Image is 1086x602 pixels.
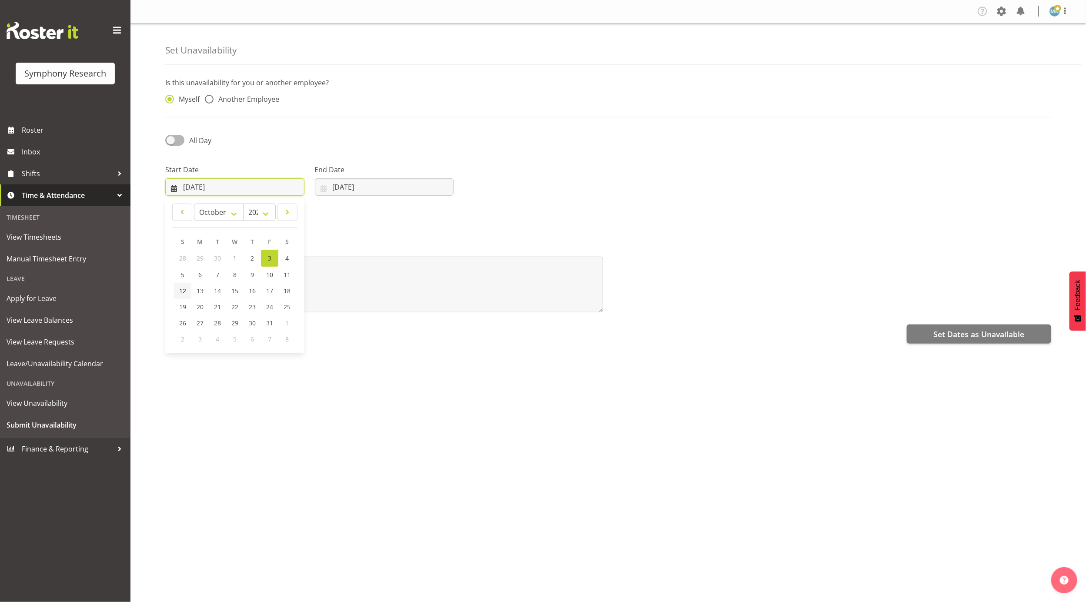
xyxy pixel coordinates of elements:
a: Apply for Leave [2,288,128,309]
a: 29 [226,315,244,331]
a: 27 [191,315,209,331]
span: 8 [233,271,237,279]
span: 30 [214,254,221,262]
a: 25 [278,299,296,315]
span: Myself [174,95,200,104]
a: 18 [278,283,296,299]
span: T [251,237,254,246]
span: 15 [231,287,238,295]
span: 4 [216,335,219,343]
a: 21 [209,299,226,315]
span: 8 [285,335,289,343]
span: 6 [251,335,254,343]
a: 3 [261,250,278,267]
a: Leave/Unavailability Calendar [2,353,128,375]
span: 6 [198,271,202,279]
a: View Unavailability [2,392,128,414]
span: View Leave Requests [7,335,124,348]
span: 22 [231,303,238,311]
span: 7 [216,271,219,279]
span: Another Employee [214,95,279,104]
a: 24 [261,299,278,315]
a: View Leave Requests [2,331,128,353]
a: 5 [174,267,191,283]
span: 14 [214,287,221,295]
span: 2 [181,335,184,343]
span: 9 [251,271,254,279]
span: S [181,237,184,246]
span: 21 [214,303,221,311]
button: Feedback - Show survey [1069,271,1086,331]
div: Unavailability [2,375,128,392]
span: 28 [179,254,186,262]
img: help-xxl-2.png [1060,576,1069,585]
span: 27 [197,319,204,327]
span: Inbox [22,145,126,158]
a: 13 [191,283,209,299]
span: 16 [249,287,256,295]
a: 10 [261,267,278,283]
img: marama-rihari1262.jpg [1049,6,1060,17]
span: 31 [266,319,273,327]
a: 6 [191,267,209,283]
span: View Leave Balances [7,314,124,327]
span: S [285,237,289,246]
a: Manual Timesheet Entry [2,248,128,270]
a: 9 [244,267,261,283]
span: 29 [197,254,204,262]
span: All Day [189,136,211,145]
span: 10 [266,271,273,279]
span: 23 [249,303,256,311]
span: Finance & Reporting [22,442,113,455]
span: Feedback [1074,280,1082,311]
label: End Date [315,164,454,175]
a: View Leave Balances [2,309,128,331]
span: Time & Attendance [22,189,113,202]
a: 17 [261,283,278,299]
span: View Timesheets [7,231,124,244]
a: 11 [278,267,296,283]
span: Set Dates as Unavailable [933,328,1024,340]
a: 15 [226,283,244,299]
a: 14 [209,283,226,299]
span: 28 [214,319,221,327]
span: 7 [268,335,271,343]
a: 22 [226,299,244,315]
span: Leave/Unavailability Calendar [7,357,124,370]
div: Timesheet [2,208,128,226]
a: 31 [261,315,278,331]
span: 1 [285,319,289,327]
span: 18 [284,287,291,295]
a: 20 [191,299,209,315]
span: T [216,237,219,246]
a: Submit Unavailability [2,414,128,436]
a: 19 [174,299,191,315]
span: 13 [197,287,204,295]
div: Leave [2,270,128,288]
span: Roster [22,124,126,137]
a: 1 [226,250,244,267]
div: Symphony Research [24,67,106,80]
span: 3 [198,335,202,343]
span: M [197,237,203,246]
span: Submit Unavailability [7,418,124,431]
a: 30 [244,315,261,331]
a: 2 [244,250,261,267]
input: Click to select... [315,178,454,196]
span: 11 [284,271,291,279]
span: View Unavailability [7,397,124,410]
span: Manual Timesheet Entry [7,252,124,265]
button: Set Dates as Unavailable [907,324,1051,344]
span: 30 [249,319,256,327]
span: 26 [179,319,186,327]
a: 28 [209,315,226,331]
span: 5 [181,271,184,279]
span: 29 [231,319,238,327]
a: 7 [209,267,226,283]
a: 16 [244,283,261,299]
span: 5 [233,335,237,343]
a: 4 [278,250,296,267]
span: Shifts [22,167,113,180]
span: 24 [266,303,273,311]
span: 3 [268,254,271,262]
